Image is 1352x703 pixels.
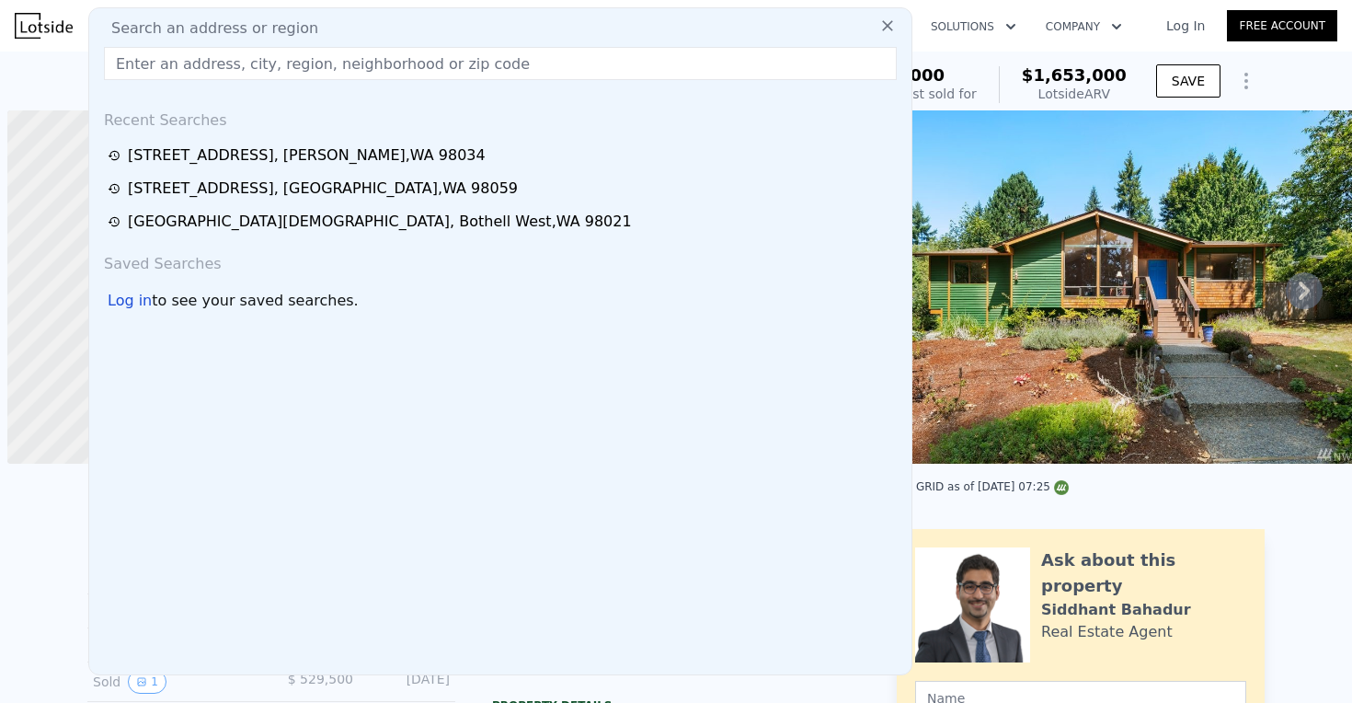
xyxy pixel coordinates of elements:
[87,66,495,92] div: [STREET_ADDRESS] , [PERSON_NAME] , WA 98052
[1228,63,1265,99] button: Show Options
[916,10,1031,43] button: Solutions
[368,670,450,694] div: [DATE]
[1227,10,1337,41] a: Free Account
[1054,480,1069,495] img: NWMLS Logo
[1156,64,1220,98] button: SAVE
[108,178,899,200] a: [STREET_ADDRESS], [GEOGRAPHIC_DATA],WA 98059
[128,178,518,200] div: [STREET_ADDRESS] , [GEOGRAPHIC_DATA] , WA 98059
[104,47,897,80] input: Enter an address, city, region, neighborhood or zip code
[97,17,318,40] span: Search an address or region
[1031,10,1137,43] button: Company
[152,290,358,312] span: to see your saved searches.
[93,670,257,694] div: Sold
[128,211,632,233] div: [GEOGRAPHIC_DATA][DEMOGRAPHIC_DATA] , Bothell West , WA 98021
[15,13,73,39] img: Lotside
[1041,599,1191,621] div: Siddhant Bahadur
[1041,621,1173,643] div: Real Estate Agent
[108,290,152,312] div: Log in
[1022,85,1127,103] div: Lotside ARV
[97,238,904,282] div: Saved Searches
[1041,547,1246,599] div: Ask about this property
[87,536,455,555] div: LISTING & SALE HISTORY
[1022,65,1127,85] span: $1,653,000
[128,670,166,694] button: View historical data
[288,672,353,686] span: $ 529,500
[1144,17,1227,35] a: Log In
[128,144,486,167] div: [STREET_ADDRESS] , [PERSON_NAME] , WA 98034
[826,85,977,103] div: Off Market, last sold for
[97,95,904,139] div: Recent Searches
[108,144,899,167] a: [STREET_ADDRESS], [PERSON_NAME],WA 98034
[108,211,899,233] a: [GEOGRAPHIC_DATA][DEMOGRAPHIC_DATA], Bothell West,WA 98021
